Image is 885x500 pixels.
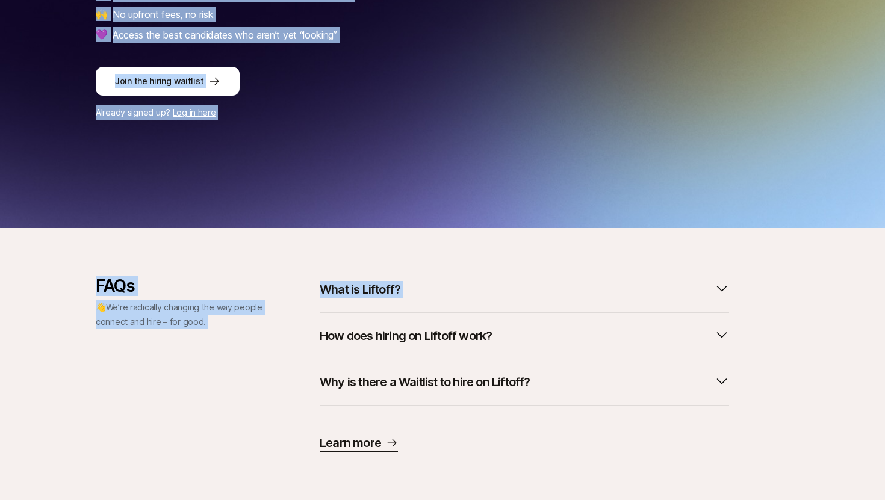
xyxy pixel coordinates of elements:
p: Why is there a Waitlist to hire on Liftoff? [320,374,530,390]
button: Why is there a Waitlist to hire on Liftoff? [320,369,729,395]
button: What is Liftoff? [320,276,729,303]
p: FAQs [96,276,264,295]
p: Access the best candidates who aren’t yet “looking” [113,27,337,43]
p: 👋 [96,300,264,329]
a: Join the hiring waitlist [96,67,789,96]
span: 💜️ [96,27,108,43]
p: What is Liftoff? [320,281,400,298]
p: Learn more [320,434,381,451]
p: Already signed up? [96,105,789,120]
span: We’re radically changing the way people connect and hire – for good. [96,302,262,327]
p: How does hiring on Liftoff work? [320,327,492,344]
p: No upfront fees, no risk [113,7,213,22]
button: How does hiring on Liftoff work? [320,323,729,349]
span: 🙌 [96,7,108,22]
a: Log in here [173,107,216,117]
a: Learn more [320,434,398,452]
button: Join the hiring waitlist [96,67,240,96]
